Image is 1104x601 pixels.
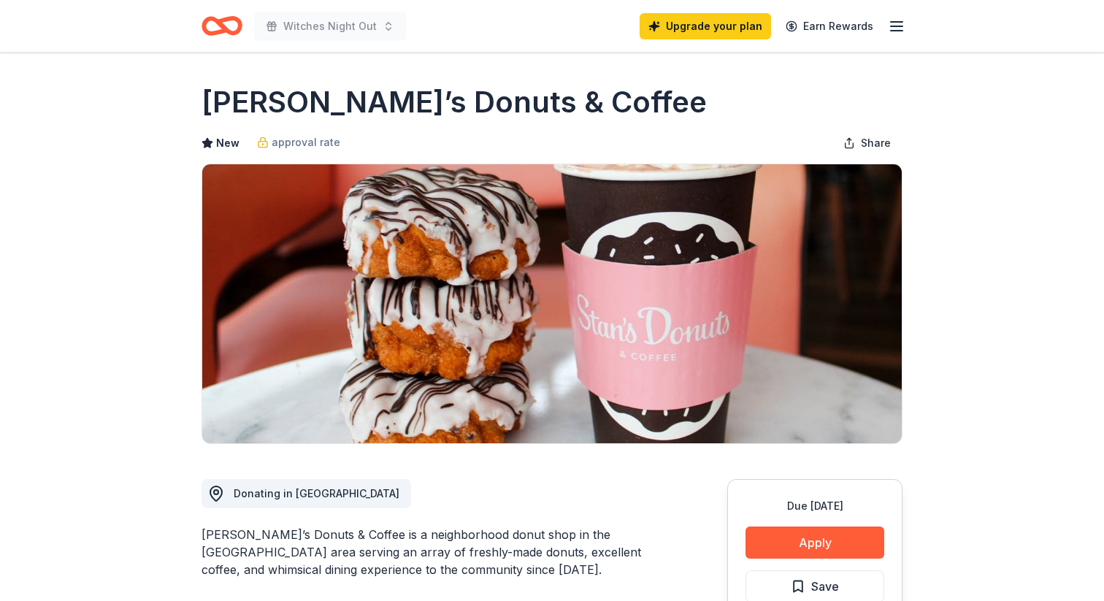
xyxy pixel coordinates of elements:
img: Image for Stan’s Donuts & Coffee [202,164,902,443]
button: Apply [745,527,884,559]
div: Due [DATE] [745,497,884,515]
a: Home [202,9,242,43]
span: New [216,134,239,152]
div: [PERSON_NAME]’s Donuts & Coffee is a neighborhood donut shop in the [GEOGRAPHIC_DATA] area servin... [202,526,657,578]
a: Upgrade your plan [640,13,771,39]
span: Share [861,134,891,152]
a: approval rate [257,134,340,151]
a: Earn Rewards [777,13,882,39]
span: approval rate [272,134,340,151]
span: Witches Night Out [283,18,377,35]
span: Donating in [GEOGRAPHIC_DATA] [234,487,399,499]
button: Share [832,129,902,158]
button: Witches Night Out [254,12,406,41]
h1: [PERSON_NAME]’s Donuts & Coffee [202,82,707,123]
span: Save [811,577,839,596]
